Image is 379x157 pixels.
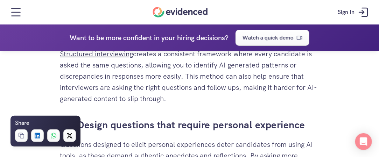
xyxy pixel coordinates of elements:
[60,49,133,58] a: Structured interviewing
[153,7,208,17] a: Home
[338,8,355,17] p: Sign In
[60,119,306,131] a: 3.5 Design questions that require personal experience
[236,30,309,46] a: Watch a quick demo
[60,48,319,104] p: creates a consistent framework where every candidate is asked the same questions, allowing you to...
[15,119,29,128] h6: Share
[70,32,229,43] h4: Want to be more confident in your hiring decisions?
[243,33,294,42] p: Watch a quick demo
[332,2,376,23] a: Sign In
[355,133,372,150] div: Open Intercom Messenger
